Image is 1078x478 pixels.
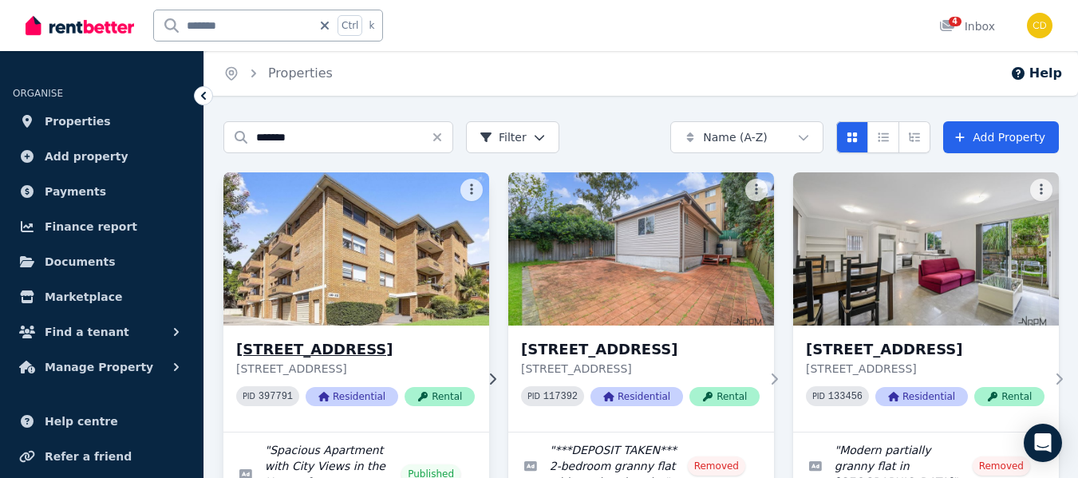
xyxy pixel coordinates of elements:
[508,172,774,432] a: 30B Wolli Creek Road, Banksia[STREET_ADDRESS][STREET_ADDRESS]PID 117392ResidentialRental
[338,15,362,36] span: Ctrl
[521,361,760,377] p: [STREET_ADDRESS]
[867,121,899,153] button: Compact list view
[836,121,930,153] div: View options
[13,316,191,348] button: Find a tenant
[943,121,1059,153] a: Add Property
[793,172,1059,326] img: 30B Wolli Creek Road, Banksia
[836,121,868,153] button: Card view
[45,147,128,166] span: Add property
[466,121,559,153] button: Filter
[45,252,116,271] span: Documents
[898,121,930,153] button: Expanded list view
[703,129,768,145] span: Name (A-Z)
[828,391,863,402] code: 133456
[45,322,129,342] span: Find a tenant
[508,172,774,326] img: 30B Wolli Creek Road, Banksia
[13,440,191,472] a: Refer a friend
[236,338,475,361] h3: [STREET_ADDRESS]
[306,387,398,406] span: Residential
[949,17,962,26] span: 4
[745,179,768,201] button: More options
[405,387,475,406] span: Rental
[527,392,540,401] small: PID
[369,19,374,32] span: k
[45,412,118,431] span: Help centre
[1027,13,1052,38] img: Chris Dimitropoulos
[521,338,760,361] h3: [STREET_ADDRESS]
[480,129,527,145] span: Filter
[974,387,1044,406] span: Rental
[223,172,489,432] a: 1/10 Banksia Rd, Caringbah[STREET_ADDRESS][STREET_ADDRESS]PID 397791ResidentialRental
[689,387,760,406] span: Rental
[45,447,132,466] span: Refer a friend
[13,246,191,278] a: Documents
[45,358,153,377] span: Manage Property
[26,14,134,38] img: RentBetter
[13,105,191,137] a: Properties
[13,351,191,383] button: Manage Property
[243,392,255,401] small: PID
[1030,179,1052,201] button: More options
[939,18,995,34] div: Inbox
[590,387,683,406] span: Residential
[1024,424,1062,462] div: Open Intercom Messenger
[217,168,496,330] img: 1/10 Banksia Rd, Caringbah
[793,172,1059,432] a: 30B Wolli Creek Road, Banksia[STREET_ADDRESS][STREET_ADDRESS]PID 133456ResidentialRental
[13,211,191,243] a: Finance report
[812,392,825,401] small: PID
[259,391,293,402] code: 397791
[45,112,111,131] span: Properties
[806,361,1044,377] p: [STREET_ADDRESS]
[236,361,475,377] p: [STREET_ADDRESS]
[670,121,823,153] button: Name (A-Z)
[543,391,578,402] code: 117392
[13,88,63,99] span: ORGANISE
[806,338,1044,361] h3: [STREET_ADDRESS]
[13,140,191,172] a: Add property
[204,51,352,96] nav: Breadcrumb
[45,217,137,236] span: Finance report
[13,405,191,437] a: Help centre
[1010,64,1062,83] button: Help
[268,65,333,81] a: Properties
[45,287,122,306] span: Marketplace
[13,281,191,313] a: Marketplace
[875,387,968,406] span: Residential
[13,176,191,207] a: Payments
[45,182,106,201] span: Payments
[460,179,483,201] button: More options
[431,121,453,153] button: Clear search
